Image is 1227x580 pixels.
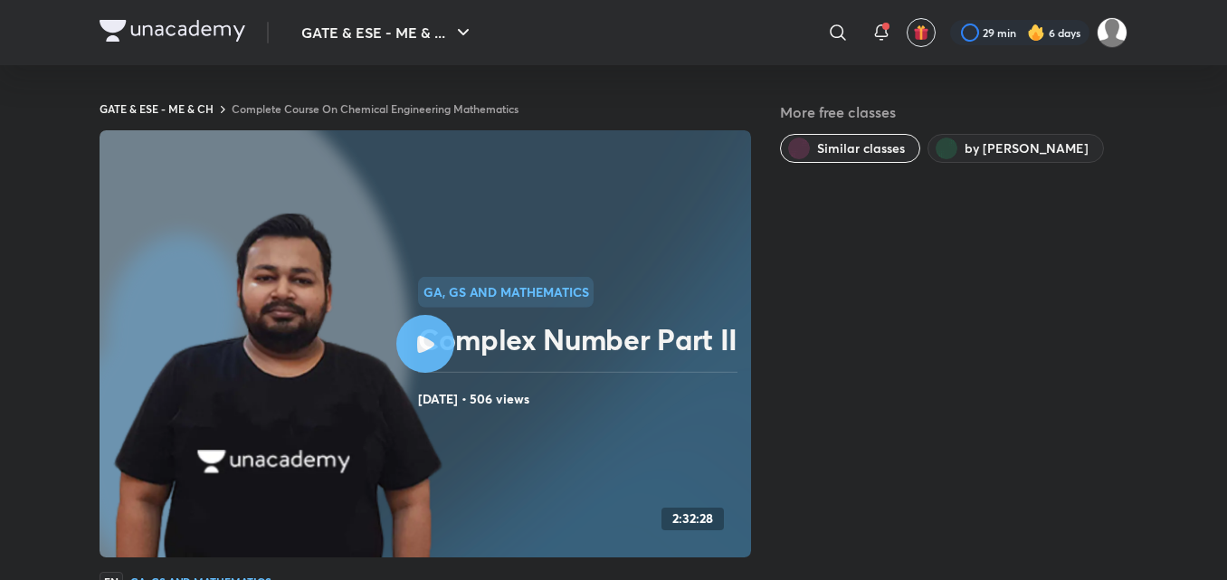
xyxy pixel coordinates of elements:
[100,20,245,42] img: Company Logo
[100,101,214,116] a: GATE & ESE - ME & CH
[1027,24,1045,42] img: streak
[290,14,485,51] button: GATE & ESE - ME & ...
[913,24,929,41] img: avatar
[927,134,1104,163] button: by Ankur Bansal
[100,20,245,46] a: Company Logo
[965,139,1089,157] span: by Ankur Bansal
[907,18,936,47] button: avatar
[1097,17,1127,48] img: pradhap B
[780,134,920,163] button: Similar classes
[418,321,744,357] h2: Complex Number Part II
[780,101,1127,123] h5: More free classes
[232,101,518,116] a: Complete Course On Chemical Engineering Mathematics
[418,387,744,411] h4: [DATE] • 506 views
[672,511,713,527] h4: 2:32:28
[817,139,905,157] span: Similar classes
